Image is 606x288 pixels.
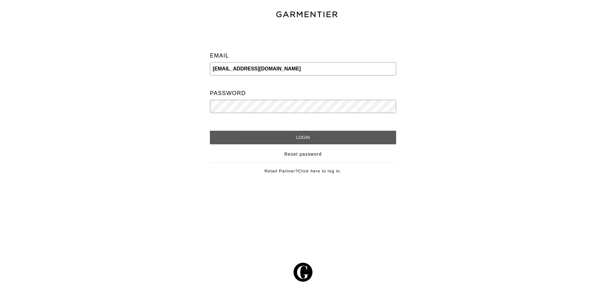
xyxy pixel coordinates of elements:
label: Email [210,49,229,62]
label: Password [210,87,246,100]
a: Reset password [284,151,322,158]
input: Login [210,131,396,144]
a: Click here to log in. [298,169,342,173]
div: Retail Partner? [210,163,396,174]
img: garmentier-text-8466448e28d500cc52b900a8b1ac6a0b4c9bd52e9933ba870cc531a186b44329.png [275,10,338,19]
img: g-602364139e5867ba59c769ce4266a9601a3871a1516a6a4c3533f4bc45e69684.svg [294,263,312,282]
